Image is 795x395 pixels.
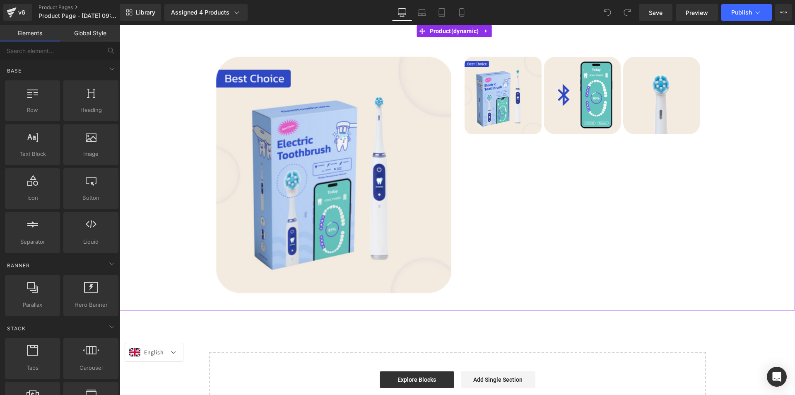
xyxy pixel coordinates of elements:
[39,4,134,11] a: Product Pages
[103,370,573,376] p: or Drag & Drop elements from left sidebar
[767,367,787,387] div: Open Intercom Messenger
[503,32,581,109] img: Electric Toothbrush
[619,4,636,21] button: Redo
[120,4,161,21] a: New Library
[599,4,616,21] button: Undo
[6,262,31,269] span: Banner
[260,347,335,363] a: Explore Blocks
[17,7,27,18] div: v6
[136,9,155,16] span: Library
[731,9,752,16] span: Publish
[424,32,501,109] img: Electric Toothbrush
[7,300,58,309] span: Parallax
[7,237,58,246] span: Separator
[412,4,432,21] a: Laptop
[66,194,116,202] span: Button
[676,4,718,21] a: Preview
[60,25,120,41] a: Global Style
[171,8,241,17] div: Assigned 4 Products
[39,12,118,19] span: Product Page - [DATE] 09:00:37
[7,150,58,158] span: Text Block
[341,347,416,363] a: Add Single Section
[7,106,58,114] span: Row
[6,325,26,332] span: Stack
[7,363,58,372] span: Tabs
[721,4,772,21] button: Publish
[66,363,116,372] span: Carousel
[6,67,22,75] span: Base
[392,4,412,21] a: Desktop
[7,194,58,202] span: Icon
[775,4,792,21] button: More
[432,4,452,21] a: Tablet
[66,106,116,114] span: Heading
[345,32,422,109] img: Electric Toothbrush
[686,8,708,17] span: Preview
[3,4,32,21] a: v6
[66,300,116,309] span: Hero Banner
[96,32,332,268] img: Electric Toothbrush
[66,150,116,158] span: Image
[649,8,662,17] span: Save
[452,4,472,21] a: Mobile
[66,237,116,246] span: Liquid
